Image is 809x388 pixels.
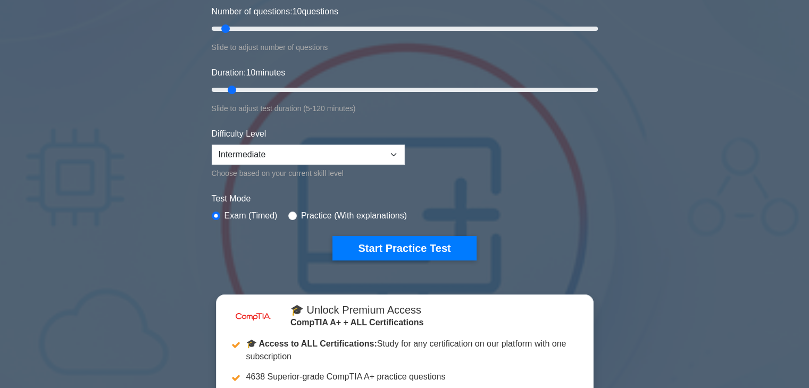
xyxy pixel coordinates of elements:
span: 10 [293,7,302,16]
label: Duration: minutes [212,66,286,79]
div: Slide to adjust test duration (5-120 minutes) [212,102,598,115]
span: 10 [246,68,255,77]
div: Choose based on your current skill level [212,167,405,180]
button: Start Practice Test [332,236,476,260]
label: Test Mode [212,192,598,205]
label: Number of questions: questions [212,5,338,18]
label: Practice (With explanations) [301,209,407,222]
label: Difficulty Level [212,128,266,140]
div: Slide to adjust number of questions [212,41,598,54]
label: Exam (Timed) [224,209,278,222]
